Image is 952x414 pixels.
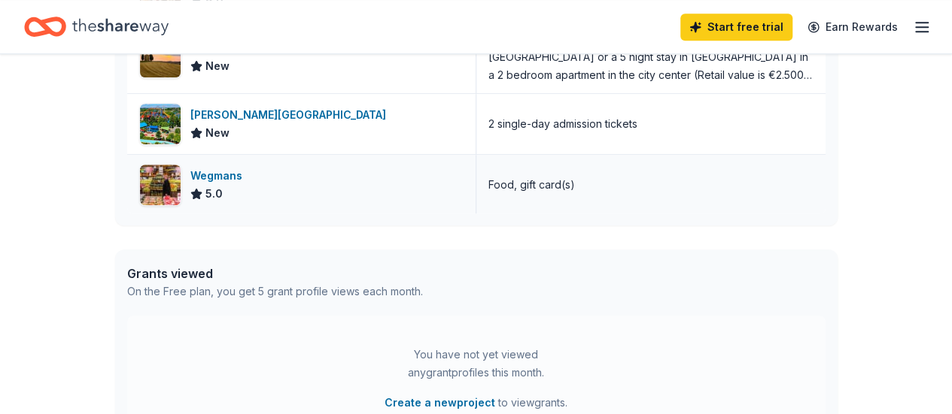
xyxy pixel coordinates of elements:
div: [PERSON_NAME][GEOGRAPHIC_DATA] [190,106,392,124]
div: You have not yet viewed any grant profiles this month. [382,346,570,382]
a: Start free trial [680,14,792,41]
span: to view grants . [385,394,567,412]
img: Image for Wegmans [140,165,181,205]
img: Image for Dorney Park & Wildwater Kingdom [140,104,181,144]
span: New [205,57,230,75]
img: Image for AF Travel Ideas [140,37,181,77]
div: Wegmans [190,167,248,185]
a: Home [24,9,169,44]
div: Taste of Tuscany: choice of a 3 nights stay in [GEOGRAPHIC_DATA] or a 5 night stay in [GEOGRAPHIC... [488,30,814,84]
div: 2 single-day admission tickets [488,115,637,133]
span: 5.0 [205,185,223,203]
button: Create a newproject [385,394,495,412]
div: Food, gift card(s) [488,176,575,194]
span: New [205,124,230,142]
a: Earn Rewards [798,14,907,41]
div: On the Free plan, you get 5 grant profile views each month. [127,283,423,301]
div: Grants viewed [127,264,423,283]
